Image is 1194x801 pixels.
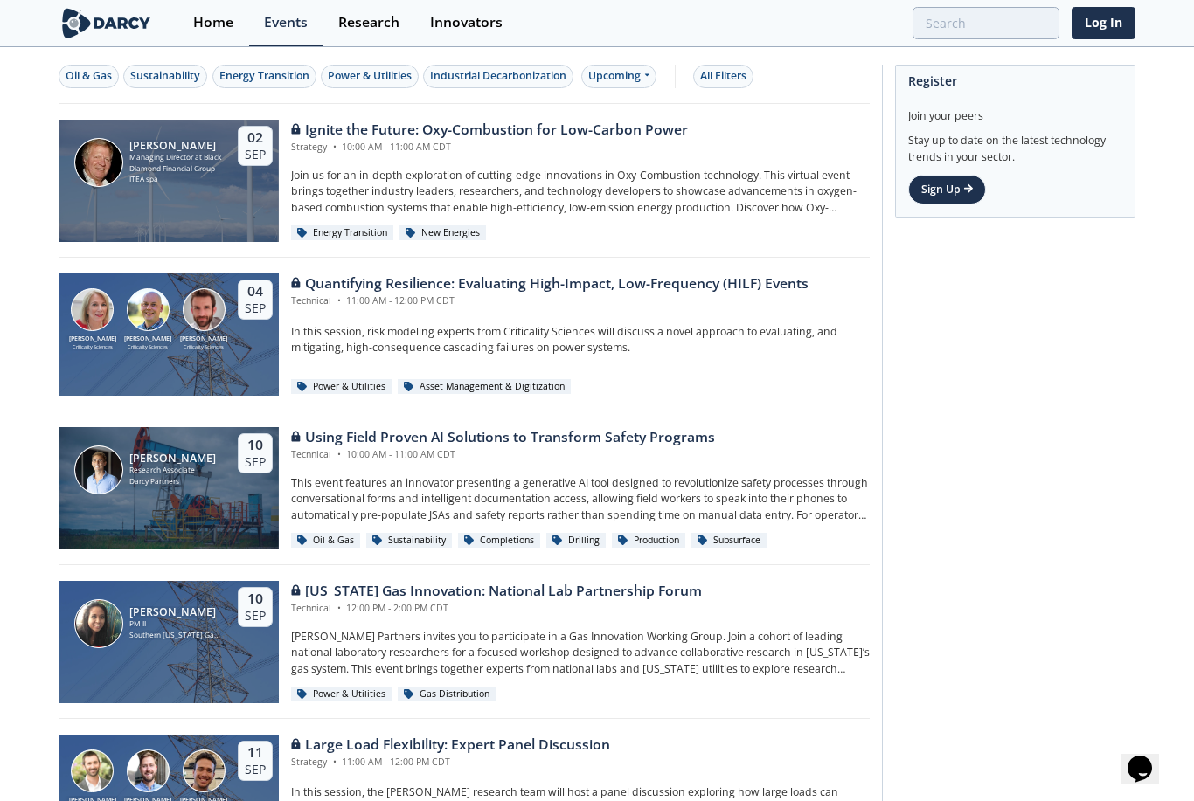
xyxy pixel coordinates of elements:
[245,437,266,454] div: 10
[291,427,715,448] div: Using Field Proven AI Solutions to Transform Safety Programs
[291,687,392,702] div: Power & Utilities
[291,533,360,549] div: Oil & Gas
[291,475,870,523] p: This event features an innovator presenting a generative AI tool designed to revolutionize safety...
[423,65,573,88] button: Industrial Decarbonization
[129,452,216,465] div: [PERSON_NAME]
[193,16,233,30] div: Home
[291,629,870,677] p: [PERSON_NAME] Partners invites you to participate in a Gas Innovation Working Group. Join a cohor...
[399,225,486,241] div: New Energies
[127,749,170,792] img: Tyler Norris
[291,141,688,155] div: Strategy 10:00 AM - 11:00 AM CDT
[264,16,308,30] div: Events
[245,147,266,162] div: Sep
[913,7,1059,39] input: Advanced Search
[183,749,226,792] img: Nick Guay
[245,129,266,147] div: 02
[129,476,216,487] div: Darcy Partners
[245,744,266,762] div: 11
[330,756,339,768] span: •
[291,120,688,141] div: Ignite the Future: Oxy-Combustion for Low-Carbon Power
[123,65,207,88] button: Sustainability
[129,140,223,152] div: [PERSON_NAME]
[219,68,309,84] div: Energy Transition
[700,68,746,84] div: All Filters
[59,427,870,549] a: Juan Mayol [PERSON_NAME] Research Associate Darcy Partners 10 Sep Using Field Proven AI Solutions...
[129,465,216,476] div: Research Associate
[291,273,809,294] div: Quantifying Resilience: Evaluating High-Impact, Low-Frequency (HILF) Events
[291,581,702,602] div: [US_STATE] Gas Innovation: National Lab Partnership Forum
[430,16,503,30] div: Innovators
[398,379,571,395] div: Asset Management & Digitization
[59,120,870,242] a: Patrick Imeson [PERSON_NAME] Managing Director at Black Diamond Financial Group ITEA spa 02 Sep I...
[129,606,223,618] div: [PERSON_NAME]
[291,324,870,356] p: In this session, risk modeling experts from Criticality Sciences will discuss a novel approach to...
[330,141,339,153] span: •
[291,168,870,216] p: Join us for an in-depth exploration of cutting-edge innovations in Oxy-Combustion technology. Thi...
[691,533,767,549] div: Subsurface
[334,294,344,307] span: •
[66,68,112,84] div: Oil & Gas
[291,735,610,756] div: Large Load Flexibility: Expert Panel Discussion
[59,581,870,703] a: Sheryldean Garcia [PERSON_NAME] PM II Southern [US_STATE] Gas Company 10 Sep [US_STATE] Gas Innov...
[65,343,121,350] div: Criticality Sciences
[127,288,170,331] img: Ben Ruddell
[129,618,223,630] div: PM II
[291,602,702,616] div: Technical 12:00 PM - 2:00 PM CDT
[612,533,685,549] div: Production
[245,300,266,316] div: Sep
[398,687,496,702] div: Gas Distribution
[291,756,610,770] div: Strategy 11:00 AM - 12:00 PM CDT
[59,65,119,88] button: Oil & Gas
[176,343,232,350] div: Criticality Sciences
[328,68,412,84] div: Power & Utilities
[212,65,316,88] button: Energy Transition
[581,65,657,88] div: Upcoming
[129,630,223,641] div: Southern [US_STATE] Gas Company
[74,599,123,648] img: Sheryldean Garcia
[366,533,452,549] div: Sustainability
[334,448,344,460] span: •
[291,225,393,241] div: Energy Transition
[71,749,114,792] img: Ryan Hledik
[693,65,753,88] button: All Filters
[130,68,200,84] div: Sustainability
[71,288,114,331] img: Susan Ginsburg
[334,602,344,614] span: •
[74,445,123,494] img: Juan Mayol
[59,8,154,38] img: logo-wide.svg
[908,96,1122,124] div: Join your peers
[430,68,566,84] div: Industrial Decarbonization
[338,16,399,30] div: Research
[1072,7,1135,39] a: Log In
[74,138,123,187] img: Patrick Imeson
[291,294,809,308] div: Technical 11:00 AM - 12:00 PM CDT
[908,175,986,204] a: Sign Up
[245,762,266,777] div: Sep
[458,533,540,549] div: Completions
[176,335,232,344] div: [PERSON_NAME]
[908,66,1122,96] div: Register
[65,335,121,344] div: [PERSON_NAME]
[129,152,223,174] div: Managing Director at Black Diamond Financial Group
[245,590,266,608] div: 10
[908,124,1122,165] div: Stay up to date on the latest technology trends in your sector.
[245,454,266,470] div: Sep
[291,448,715,462] div: Technical 10:00 AM - 11:00 AM CDT
[245,608,266,624] div: Sep
[59,273,870,396] a: Susan Ginsburg [PERSON_NAME] Criticality Sciences Ben Ruddell [PERSON_NAME] Criticality Sciences ...
[121,343,177,350] div: Criticality Sciences
[546,533,606,549] div: Drilling
[291,379,392,395] div: Power & Utilities
[245,283,266,300] div: 04
[321,65,419,88] button: Power & Utilities
[121,335,177,344] div: [PERSON_NAME]
[129,174,223,185] div: ITEA spa
[183,288,226,331] img: Ross Dakin
[1121,731,1177,784] iframe: chat widget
